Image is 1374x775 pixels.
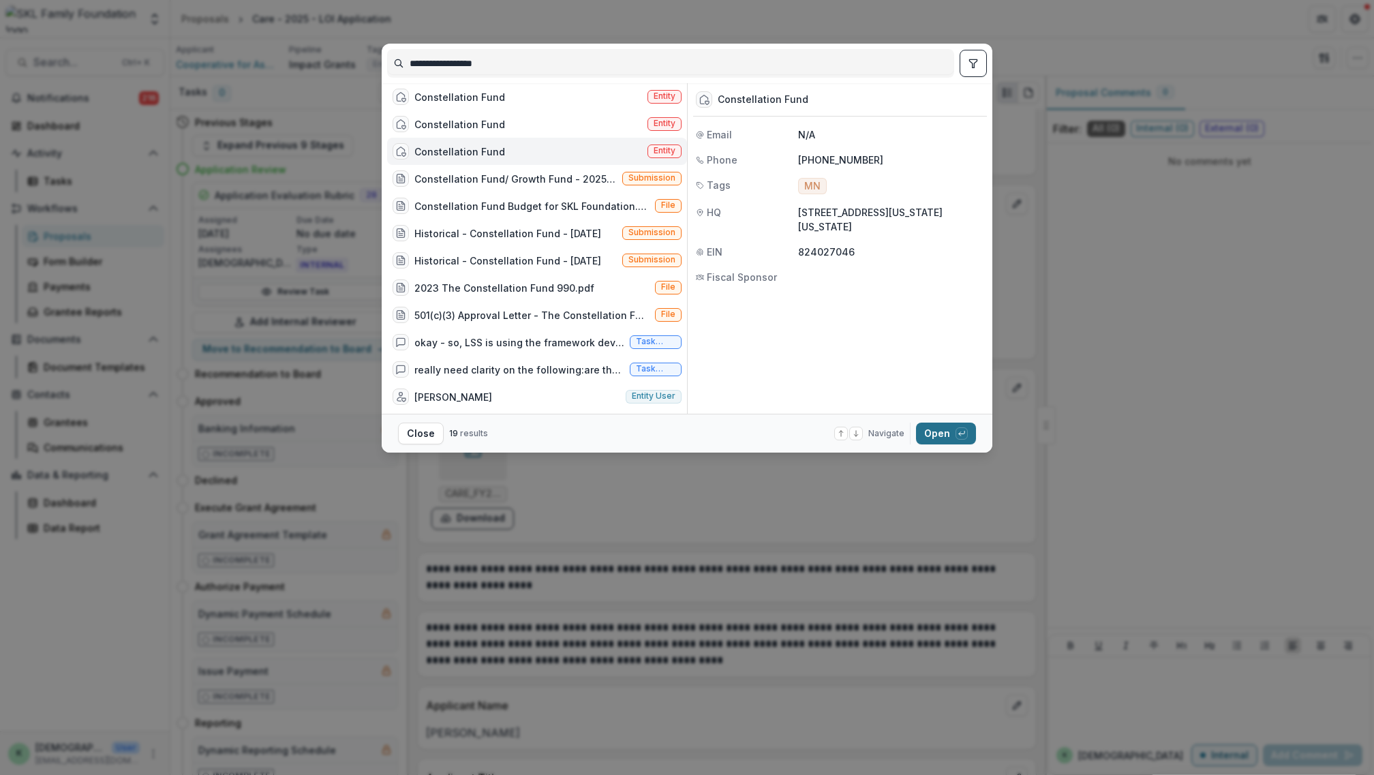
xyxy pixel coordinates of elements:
span: Submission [628,228,675,237]
span: File [661,282,675,292]
span: Entity user [632,391,675,401]
span: results [460,428,488,438]
span: EIN [707,245,722,259]
div: Constellation Fund [414,145,505,159]
span: File [661,309,675,319]
div: [PERSON_NAME] [414,390,492,404]
span: File [661,200,675,210]
p: [PHONE_NUMBER] [798,153,984,167]
span: Phone [707,153,737,167]
div: 2023 The Constellation Fund 990.pdf [414,281,594,295]
span: Email [707,127,732,142]
span: Submission [628,173,675,183]
div: Constellation Fund [414,117,505,132]
div: Constellation Fund Budget for SKL Foundation.pdf [414,199,650,213]
div: really need clarity on the following:are they explaining that their practices are already aligned... [414,363,624,377]
div: Constellation Fund [718,94,808,106]
span: Fiscal Sponsor [707,270,777,284]
div: Historical - Constellation Fund - [DATE] [414,254,601,268]
div: okay - so, LSS is using the framework developed by constellation fund - and giving the equations ... [414,335,624,350]
div: Constellation Fund/ Growth Fund - 2025 - LOI Application [414,172,617,186]
div: Constellation Fund [414,90,505,104]
span: Entity [654,91,675,101]
span: Submission [628,255,675,264]
span: Entity [654,119,675,128]
button: Open [916,423,976,444]
div: Historical - Constellation Fund - [DATE] [414,226,601,241]
p: [STREET_ADDRESS][US_STATE][US_STATE] [798,205,984,234]
p: N/A [798,127,984,142]
span: Tags [707,178,731,192]
div: 501(c)(3) Approval Letter - The Constellation Fund (3).pdf [414,308,650,322]
span: Entity [654,146,675,155]
button: toggle filters [960,50,987,77]
span: 19 [449,428,458,438]
button: Close [398,423,444,444]
span: Navigate [868,427,904,440]
span: MN [804,181,821,192]
span: Task comment [636,337,675,346]
span: HQ [707,205,721,219]
span: Task comment [636,364,675,374]
p: 824027046 [798,245,984,259]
